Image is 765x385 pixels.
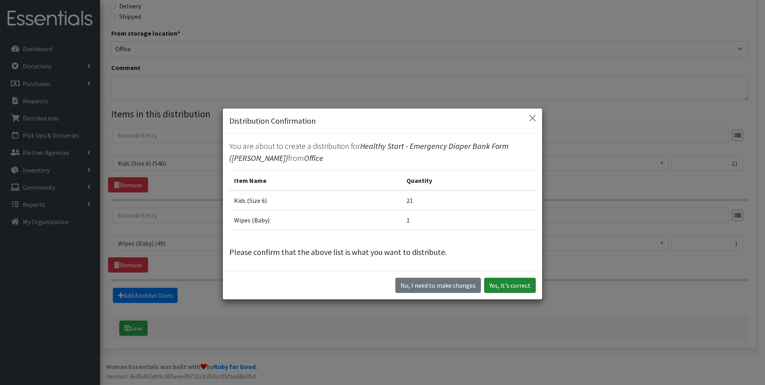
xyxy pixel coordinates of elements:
[229,246,536,258] p: Please confirm that the above list is what you want to distribute.
[526,112,539,124] button: Close
[484,278,536,293] button: Yes, it's correct
[229,190,402,211] td: Kids (Size 6)
[402,170,536,190] th: Quantity
[304,153,323,163] span: Office
[229,141,509,163] span: Healthy Start - Emergency Diaper Bank Form ([PERSON_NAME])
[229,140,536,164] p: You are about to create a distribution for from
[402,190,536,211] td: 21
[395,278,481,293] button: No I need to make changes
[402,210,536,230] td: 1
[229,115,316,127] h5: Distribution Confirmation
[229,170,402,190] th: Item Name
[229,210,402,230] td: Wipes (Baby)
